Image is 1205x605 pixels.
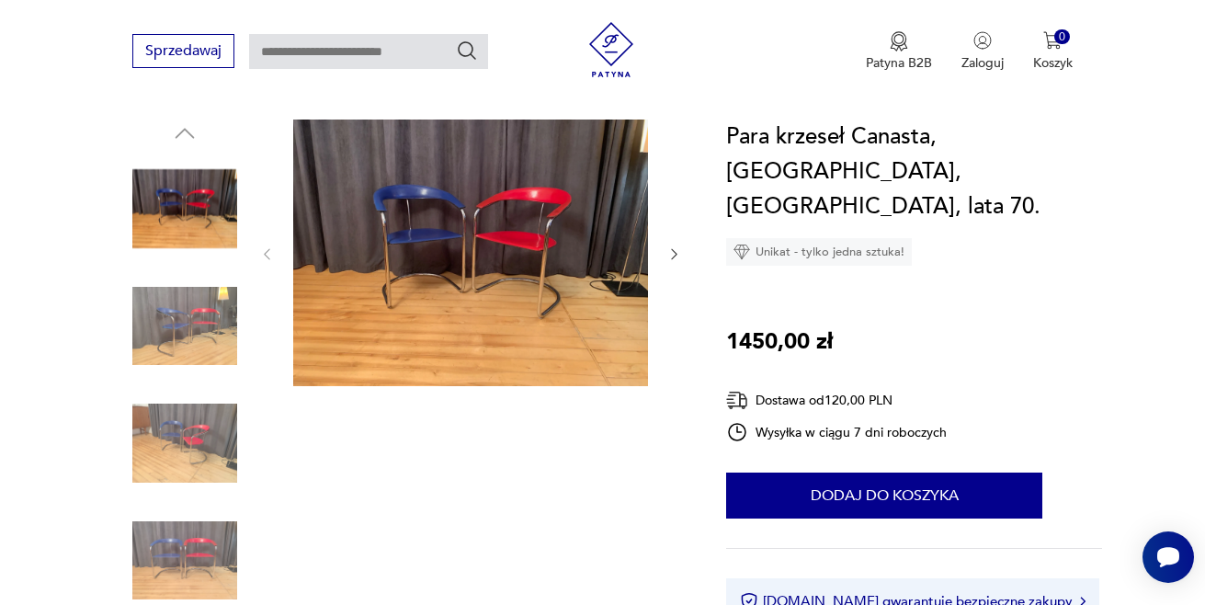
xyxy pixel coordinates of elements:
[726,325,833,360] p: 1450,00 zł
[456,40,478,62] button: Szukaj
[132,156,237,261] img: Zdjęcie produktu Para krzeseł Canasta, Arrben, Włochy, lata 70.
[726,238,912,266] div: Unikat - tylko jedna sztuka!
[132,46,234,59] a: Sprzedawaj
[726,473,1042,519] button: Dodaj do koszyka
[584,22,639,77] img: Patyna - sklep z meblami i dekoracjami vintage
[1033,54,1073,72] p: Koszyk
[1054,29,1070,45] div: 0
[726,389,947,412] div: Dostawa od 120,00 PLN
[132,34,234,68] button: Sprzedawaj
[961,54,1004,72] p: Zaloguj
[890,31,908,51] img: Ikona medalu
[293,120,648,386] img: Zdjęcie produktu Para krzeseł Canasta, Arrben, Włochy, lata 70.
[132,391,237,496] img: Zdjęcie produktu Para krzeseł Canasta, Arrben, Włochy, lata 70.
[1043,31,1062,50] img: Ikona koszyka
[726,389,748,412] img: Ikona dostawy
[866,31,932,72] button: Patyna B2B
[866,54,932,72] p: Patyna B2B
[866,31,932,72] a: Ikona medaluPatyna B2B
[726,120,1102,224] h1: Para krzeseł Canasta, [GEOGRAPHIC_DATA], [GEOGRAPHIC_DATA], lata 70.
[1142,531,1194,583] iframe: Smartsupp widget button
[1033,31,1073,72] button: 0Koszyk
[726,421,947,443] div: Wysyłka w ciągu 7 dni roboczych
[132,274,237,379] img: Zdjęcie produktu Para krzeseł Canasta, Arrben, Włochy, lata 70.
[973,31,992,50] img: Ikonka użytkownika
[733,244,750,260] img: Ikona diamentu
[961,31,1004,72] button: Zaloguj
